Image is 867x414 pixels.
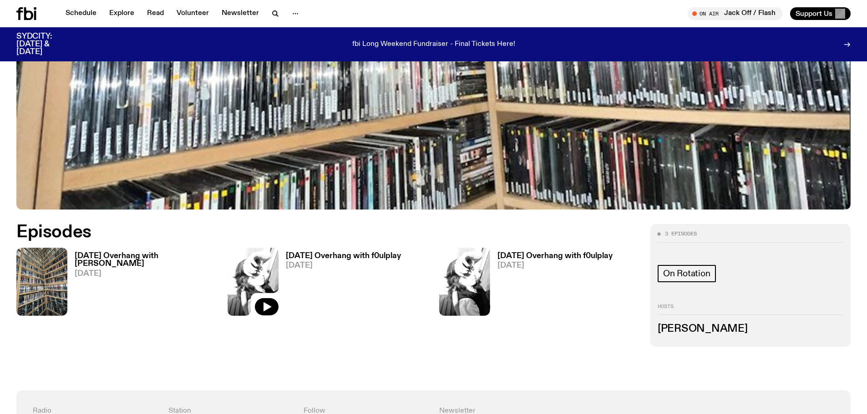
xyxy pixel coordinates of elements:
a: Schedule [60,7,102,20]
a: Explore [104,7,140,20]
h3: SYDCITY: [DATE] & [DATE] [16,33,75,56]
button: On AirJack Off / Flash [688,7,783,20]
h3: [DATE] Overhang with f0ulplay [497,252,613,260]
span: Support Us [796,10,832,18]
span: On Rotation [663,269,710,279]
a: Volunteer [171,7,214,20]
p: fbi Long Weekend Fundraiser - Final Tickets Here! [352,40,515,49]
h3: [DATE] Overhang with f0ulplay [286,252,401,260]
a: Newsletter [216,7,264,20]
img: A corner shot of the fbi music library [16,248,67,315]
span: 3 episodes [665,231,697,236]
h2: Hosts [658,304,843,315]
a: [DATE] Overhang with [PERSON_NAME][DATE] [67,252,217,315]
a: Read [142,7,169,20]
button: Support Us [790,7,851,20]
a: [DATE] Overhang with f0ulplay[DATE] [490,252,613,315]
span: [DATE] [286,262,401,269]
span: [DATE] [497,262,613,269]
h3: [PERSON_NAME] [658,324,843,334]
a: On Rotation [658,265,716,282]
h2: Episodes [16,224,569,240]
h3: [DATE] Overhang with [PERSON_NAME] [75,252,217,268]
a: [DATE] Overhang with f0ulplay[DATE] [279,252,401,315]
span: [DATE] [75,270,217,278]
